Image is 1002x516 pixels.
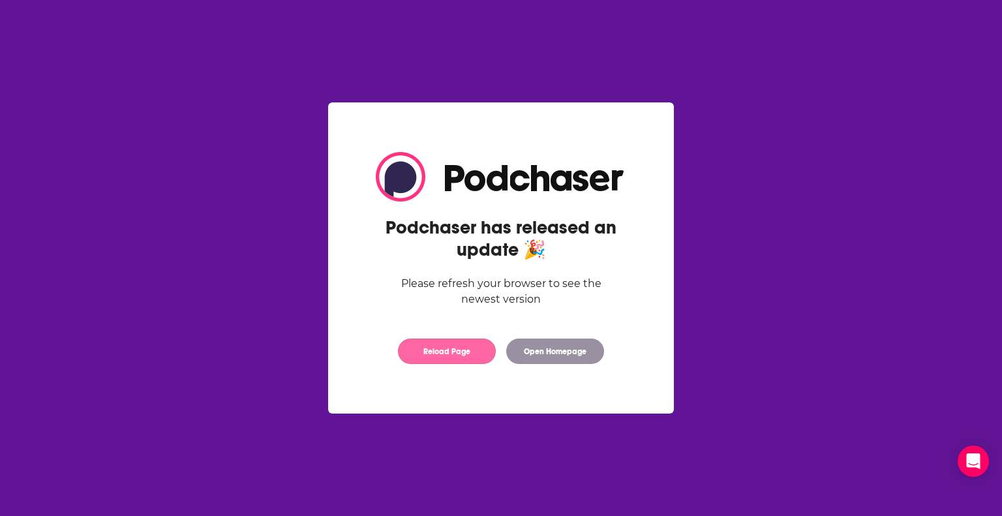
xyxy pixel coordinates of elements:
[958,446,989,477] div: Open Intercom Messenger
[506,339,604,364] button: Open Homepage
[376,152,626,202] img: Logo
[376,276,626,307] div: Please refresh your browser to see the newest version
[398,339,496,364] button: Reload Page
[376,217,626,261] h2: Podchaser has released an update 🎉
